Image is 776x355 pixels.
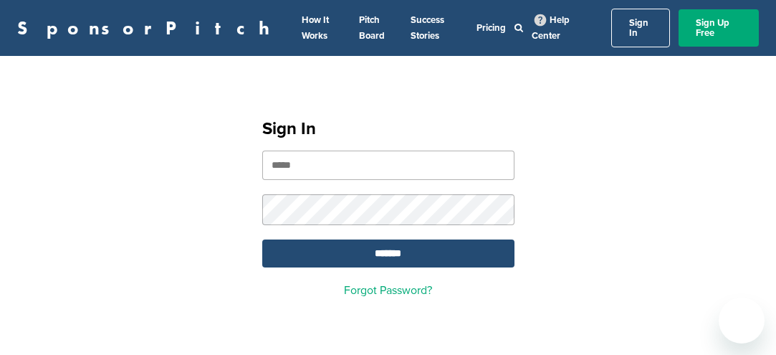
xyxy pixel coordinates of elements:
a: Sign In [611,9,671,47]
a: Forgot Password? [344,283,432,298]
a: Pricing [476,22,506,34]
a: Sign Up Free [679,9,759,47]
a: Success Stories [411,14,444,42]
a: SponsorPitch [17,19,279,37]
h1: Sign In [262,116,514,142]
a: How It Works [302,14,329,42]
a: Help Center [532,11,570,44]
iframe: Button to launch messaging window [719,298,765,344]
a: Pitch Board [359,14,385,42]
